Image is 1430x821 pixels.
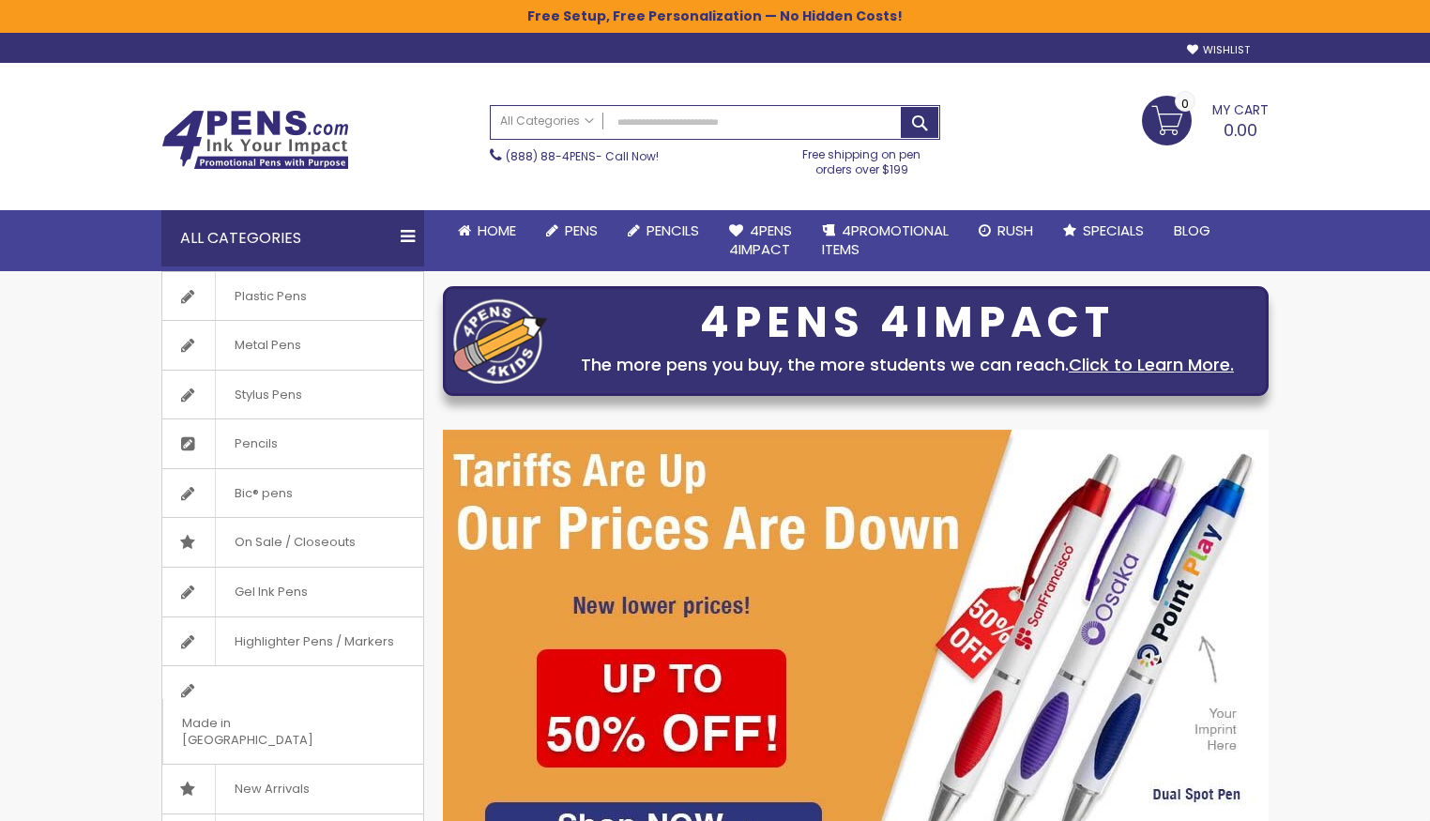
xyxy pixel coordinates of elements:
a: Plastic Pens [162,272,423,321]
a: All Categories [491,106,603,137]
span: 4PROMOTIONAL ITEMS [822,220,949,259]
span: Made in [GEOGRAPHIC_DATA] [162,699,376,764]
a: On Sale / Closeouts [162,518,423,567]
a: Highlighter Pens / Markers [162,617,423,666]
span: Bic® pens [215,469,312,518]
a: Click to Learn More. [1069,353,1234,376]
a: Pens [531,210,613,251]
span: Metal Pens [215,321,320,370]
span: Gel Ink Pens [215,568,327,616]
div: Free shipping on pen orders over $199 [783,140,941,177]
span: Pencils [215,419,297,468]
a: Specials [1048,210,1159,251]
a: Rush [964,210,1048,251]
span: New Arrivals [215,765,328,813]
span: Highlighter Pens / Markers [215,617,413,666]
a: Pencils [162,419,423,468]
a: (888) 88-4PENS [506,148,596,164]
div: The more pens you buy, the more students we can reach. [556,352,1258,378]
span: 0 [1181,95,1189,113]
span: Pencils [647,220,699,240]
a: Stylus Pens [162,371,423,419]
a: Home [443,210,531,251]
span: All Categories [500,114,594,129]
a: Pencils [613,210,714,251]
a: Bic® pens [162,469,423,518]
a: Wishlist [1187,43,1250,57]
span: 4Pens 4impact [729,220,792,259]
a: Made in [GEOGRAPHIC_DATA] [162,666,423,764]
div: 4PENS 4IMPACT [556,303,1258,342]
span: On Sale / Closeouts [215,518,374,567]
a: Blog [1159,210,1225,251]
a: 4Pens4impact [714,210,807,271]
div: All Categories [161,210,424,266]
span: - Call Now! [506,148,659,164]
span: Specials [1083,220,1144,240]
a: Metal Pens [162,321,423,370]
img: four_pen_logo.png [453,298,547,384]
span: Rush [997,220,1033,240]
span: Plastic Pens [215,272,326,321]
span: Home [478,220,516,240]
span: 0.00 [1224,118,1257,142]
span: Stylus Pens [215,371,321,419]
a: 4PROMOTIONALITEMS [807,210,964,271]
img: 4Pens Custom Pens and Promotional Products [161,110,349,170]
span: Pens [565,220,598,240]
a: Gel Ink Pens [162,568,423,616]
a: 0.00 0 [1142,96,1269,143]
span: Blog [1174,220,1210,240]
a: New Arrivals [162,765,423,813]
